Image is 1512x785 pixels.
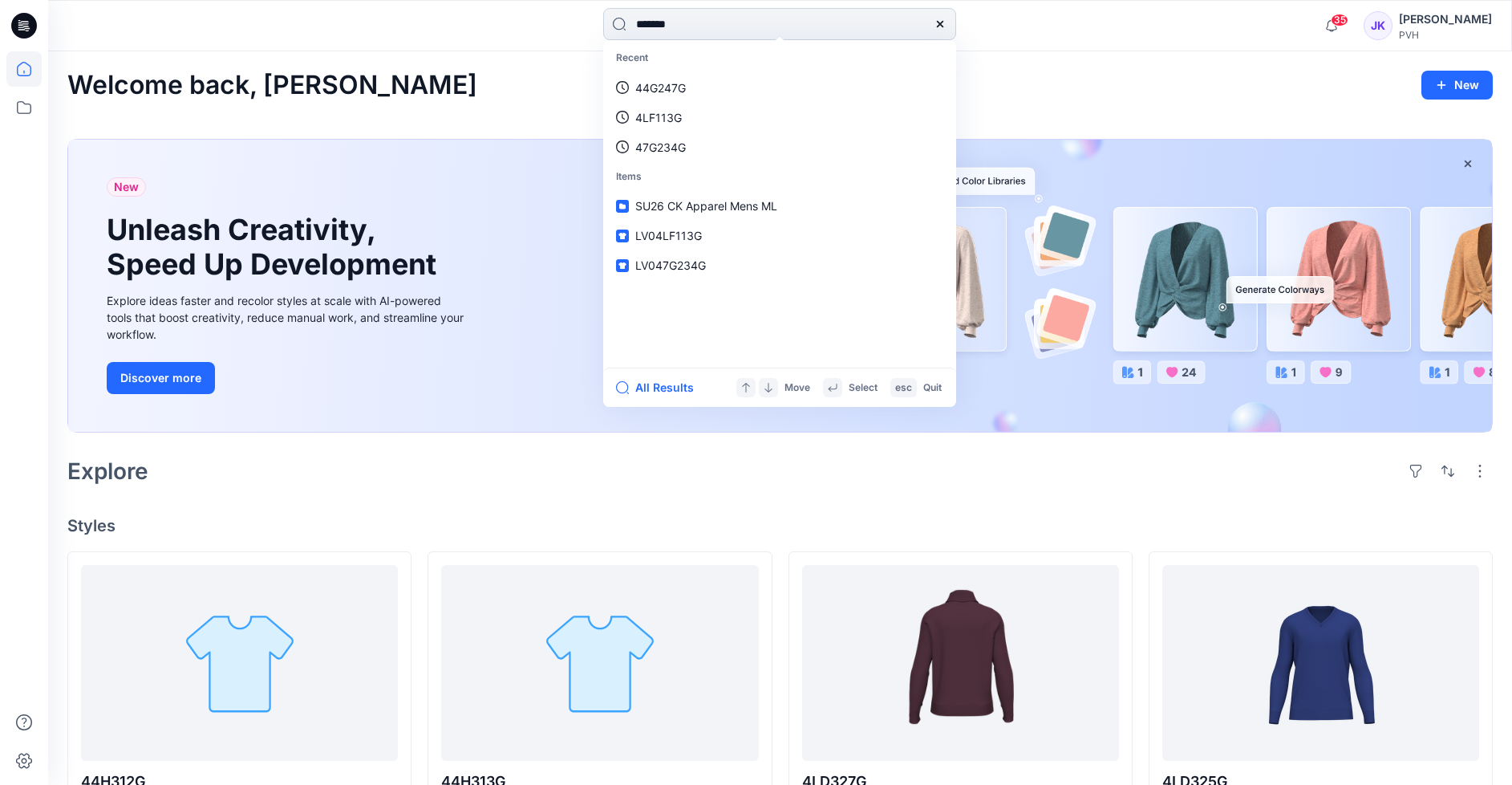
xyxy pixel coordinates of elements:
[635,258,706,272] span: LV047G234G
[802,565,1119,761] a: 4LD327G
[1399,29,1492,41] div: PVH
[635,139,686,156] p: 47G234G
[1399,10,1492,29] div: [PERSON_NAME]
[923,380,942,397] p: Quit
[849,380,878,397] p: Select
[1421,71,1493,100] button: New
[1331,14,1348,26] span: 35
[606,250,953,280] a: LV047G234G
[107,213,444,282] h1: Unleash Creativity, Speed Up Development
[107,362,215,394] button: Discover more
[606,162,953,192] p: Items
[606,132,953,162] a: 47G234G
[441,565,758,761] a: 44H313G
[1162,565,1479,761] a: 4LD325G
[107,292,468,343] div: Explore ideas faster and recolor styles at scale with AI-powered tools that boost creativity, red...
[784,380,810,397] p: Move
[635,229,702,242] span: LV04LF113G
[67,516,1493,535] h4: Styles
[67,458,148,484] h2: Explore
[606,73,953,103] a: 44G247G
[107,362,468,394] a: Discover more
[606,221,953,250] a: LV04LF113G
[895,380,912,397] p: esc
[606,103,953,132] a: 4LF113G
[67,71,477,100] h2: Welcome back, [PERSON_NAME]
[635,199,777,213] span: SU26 CK Apparel Mens ML
[606,43,953,73] p: Recent
[616,378,704,397] button: All Results
[635,109,682,126] p: 4LF113G
[635,79,686,96] p: 44G247G
[81,565,398,761] a: 44H312G
[114,177,139,197] span: New
[606,191,953,221] a: SU26 CK Apparel Mens ML
[1364,11,1392,40] div: JK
